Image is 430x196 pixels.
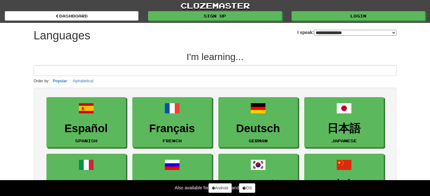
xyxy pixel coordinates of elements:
h3: 中文 [308,179,380,191]
small: French [163,139,182,143]
h3: Français [136,122,208,135]
h3: Italiano [50,179,123,191]
h3: 한국어 [222,179,294,191]
button: Alphabetical [71,78,95,84]
button: Popular [51,78,69,84]
label: I speak: [297,29,396,36]
a: Sign up [148,11,282,21]
a: dashboard [5,11,138,21]
a: iOS [239,183,255,193]
a: Login [292,11,425,21]
a: FrançaisFrench [132,97,212,148]
h3: 日本語 [308,122,380,135]
small: German [249,139,268,143]
h2: I'm learning... [34,51,397,62]
h3: Deutsch [222,122,294,135]
select: I speak: [314,30,397,36]
h3: Русский [136,179,208,191]
small: Spanish [75,139,97,143]
small: Japanese [331,139,357,143]
h1: Languages [34,29,90,42]
a: EspañolSpanish [46,97,126,148]
small: Order by: [34,79,50,83]
a: DeutschGerman [218,97,298,148]
a: Android [208,183,231,193]
h3: Español [50,122,123,135]
a: 日本語Japanese [304,97,384,148]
